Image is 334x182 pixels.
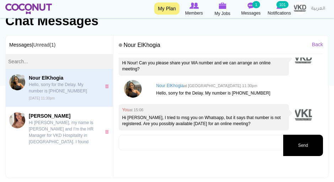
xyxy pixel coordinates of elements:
[6,107,113,164] a: Zeljka Jovanovic[PERSON_NAME] Hi [PERSON_NAME], my name is [PERSON_NAME] and I’m the HR Manager f...
[215,10,231,17] span: My Jobs
[308,2,329,16] a: العربية
[185,10,203,17] span: Members
[33,42,55,48] a: Unread(1)
[154,2,179,15] a: My Plan
[105,84,111,88] a: x
[184,84,257,88] small: at [GEOGRAPHIC_DATA][DATE] 11:30pm
[283,135,323,156] button: Send
[32,42,56,48] span: |
[180,2,208,17] a: Browse Members Members
[312,41,323,48] a: Back
[119,39,323,54] h4: Nour ElKhogia
[29,81,99,94] p: Hello, sorry for the Delay. My number is [PHONE_NUMBER]
[252,1,260,8] small: 1
[129,53,203,58] small: at [GEOGRAPHIC_DATA][DATE] 05:56pm
[105,130,111,134] a: x
[122,108,285,112] h4: You
[208,2,237,17] a: My Jobs My Jobs
[9,74,25,90] img: Nour ElKhogia
[129,108,144,112] small: at 15:06
[189,2,199,9] img: Browse Members
[219,2,226,9] img: My Jobs
[6,36,113,54] h3: Messages
[265,2,293,17] a: Notifications Notifications 101
[241,10,261,17] span: Messages
[122,60,285,72] p: Hi Nour! Can you please share your WA number and we can arrange an online meeting?
[122,115,285,127] p: Hi [PERSON_NAME], I tried to msg you on Whatsapp, but it says that number is not registered. Are ...
[5,4,52,14] img: Home
[5,14,329,28] h1: Chat Messages
[29,112,99,119] span: [PERSON_NAME]
[237,2,265,17] a: Messages Messages 1
[268,10,291,17] span: Notifications
[156,84,319,88] h4: Nour ElKhogia
[156,90,319,96] p: Hello, sorry for the Delay. My number is [PHONE_NUMBER]
[6,54,113,69] input: Search...
[29,74,99,81] span: Nour ElKhogia
[9,112,25,128] img: Zeljka Jovanovic
[276,1,289,8] small: 101
[29,119,99,151] p: Hi [PERSON_NAME], my name is [PERSON_NAME] and I’m the HR Manager for VKD Hospitality in [GEOGRAP...
[247,2,254,9] img: Messages
[276,2,282,9] img: Notifications
[294,104,316,125] img: Untitled%20design%20(2).png
[29,96,55,100] small: [DATE] 11:30pm
[6,69,113,107] a: Nour ElKhogiaNour ElKhogia Hello, sorry for the Delay. My number is [PHONE_NUMBER] [DATE] 11:30pm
